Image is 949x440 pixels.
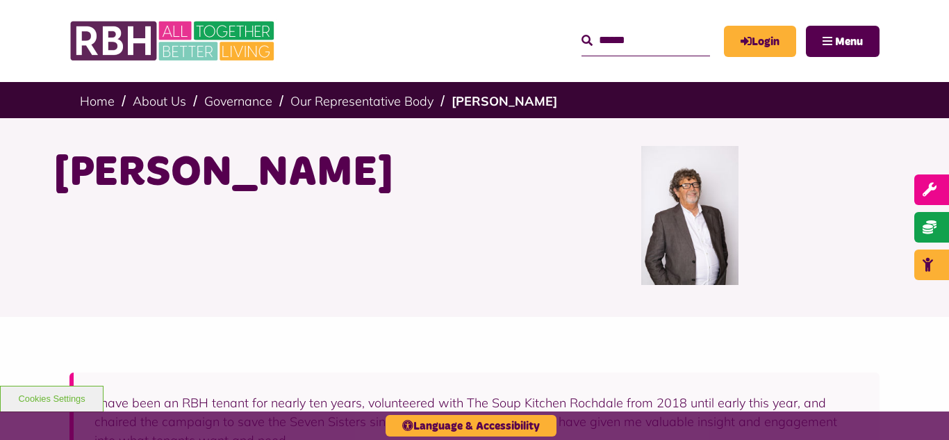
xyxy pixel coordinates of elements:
[290,93,434,109] a: Our Representative Body
[452,93,557,109] a: [PERSON_NAME]
[69,14,278,68] img: RBH
[806,26,880,57] button: Navigation
[886,377,949,440] iframe: Netcall Web Assistant for live chat
[133,93,186,109] a: About Us
[80,93,115,109] a: Home
[386,415,556,437] button: Language & Accessibility
[54,146,464,200] h1: [PERSON_NAME]
[835,36,863,47] span: Menu
[724,26,796,57] a: MyRBH
[641,146,738,285] img: Mark Slater
[204,93,272,109] a: Governance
